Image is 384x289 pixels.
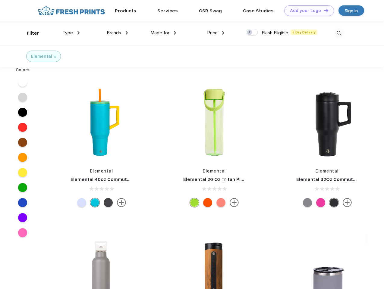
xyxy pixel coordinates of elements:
[31,53,52,60] div: Elemental
[117,198,126,207] img: more.svg
[207,30,218,36] span: Price
[27,30,39,37] div: Filter
[190,198,199,207] div: Key lime
[345,7,358,14] div: Sign in
[62,30,73,36] span: Type
[303,198,312,207] div: Graphite
[290,8,321,13] div: Add your Logo
[36,5,107,16] img: fo%20logo%202.webp
[61,82,142,162] img: func=resize&h=266
[222,31,224,35] img: dropdown.png
[126,31,128,35] img: dropdown.png
[203,169,226,173] a: Elemental
[316,169,339,173] a: Elemental
[104,198,113,207] div: Black Leopard
[150,30,169,36] span: Made for
[157,8,178,14] a: Services
[203,198,212,207] div: Orange
[90,198,99,207] div: Blue lagoon
[334,28,344,38] img: desktop_search.svg
[54,56,56,58] img: filter_cancel.svg
[287,82,367,162] img: func=resize&h=266
[291,30,317,35] span: 5 Day Delivery
[77,198,86,207] div: Ice blue
[329,198,338,207] div: Black
[262,30,288,36] span: Flash Eligible
[77,31,80,35] img: dropdown.png
[216,198,225,207] div: Cotton candy
[90,169,113,173] a: Elemental
[11,67,34,73] div: Colors
[107,30,121,36] span: Brands
[343,198,352,207] img: more.svg
[174,31,176,35] img: dropdown.png
[199,8,222,14] a: CSR Swag
[183,177,283,182] a: Elemental 26 Oz Tritan Plastic Water Bottle
[230,198,239,207] img: more.svg
[338,5,364,16] a: Sign in
[174,82,254,162] img: func=resize&h=266
[296,177,378,182] a: Elemental 32Oz Commuter Tumbler
[115,8,136,14] a: Products
[71,177,152,182] a: Elemental 40oz Commuter Tumbler
[316,198,325,207] div: Hot Pink
[324,9,328,12] img: DT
